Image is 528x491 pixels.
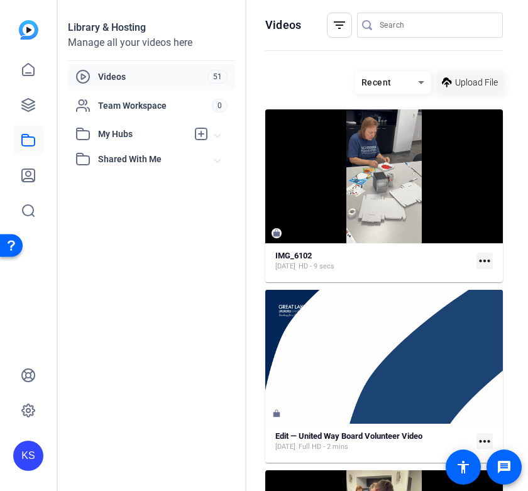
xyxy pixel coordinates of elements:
span: Full HD - 2 mins [299,442,348,452]
span: Recent [361,77,392,87]
span: My Hubs [98,128,187,141]
mat-expansion-panel-header: My Hubs [68,121,235,146]
div: Library & Hosting [68,20,235,35]
span: 0 [212,99,228,113]
h1: Videos [265,18,301,33]
span: HD - 9 secs [299,262,334,272]
span: Team Workspace [98,99,212,112]
a: IMG_6102[DATE]HD - 9 secs [275,251,471,272]
span: Shared With Me [98,153,215,166]
mat-icon: more_horiz [476,253,493,269]
span: [DATE] [275,442,295,452]
span: Videos [98,70,207,83]
mat-icon: accessibility [456,460,471,475]
span: Upload File [455,76,498,89]
strong: IMG_6102 [275,251,312,260]
input: Search [380,18,493,33]
span: 51 [207,70,228,84]
span: [DATE] [275,262,295,272]
mat-icon: more_horiz [476,433,493,450]
mat-icon: message [497,460,512,475]
a: Edit — United Way Board Volunteer Video[DATE]Full HD - 2 mins [275,431,471,452]
strong: Edit — United Way Board Volunteer Video [275,431,422,441]
mat-expansion-panel-header: Shared With Me [68,146,235,172]
img: blue-gradient.svg [19,20,38,40]
div: KS [13,441,43,471]
button: Upload File [437,71,503,94]
div: Manage all your videos here [68,35,235,50]
mat-icon: filter_list [332,18,347,33]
